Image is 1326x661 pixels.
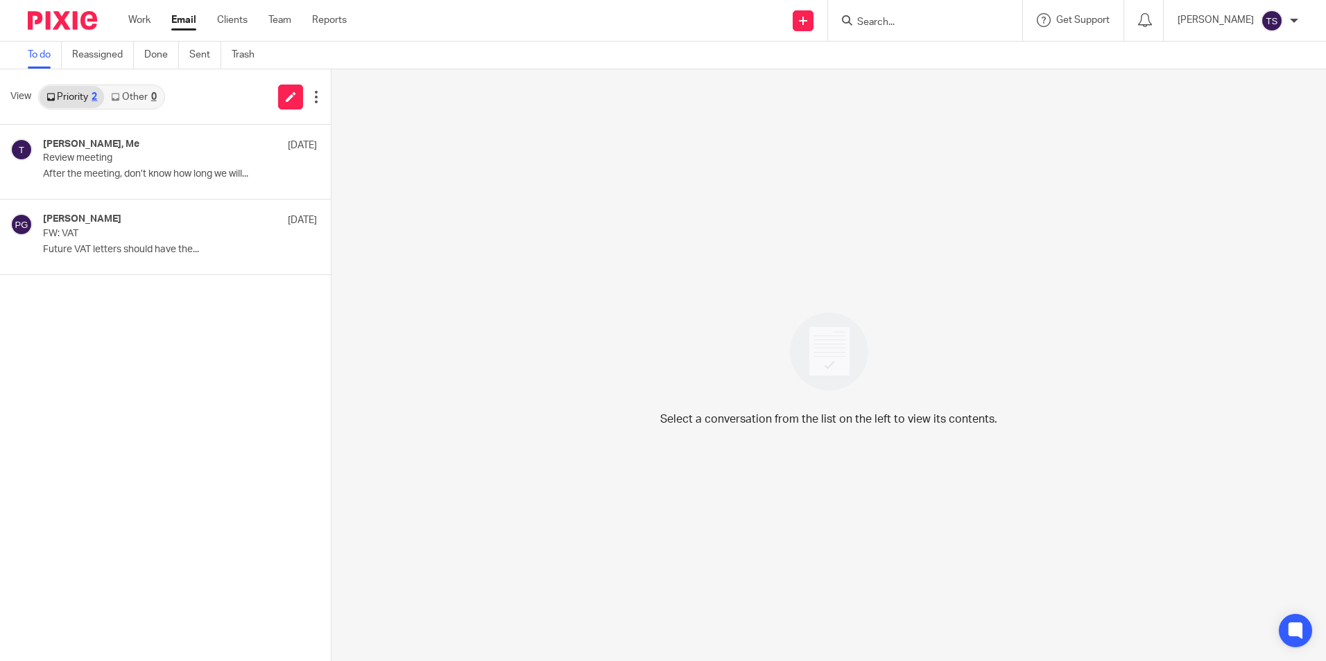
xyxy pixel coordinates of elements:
a: Trash [232,42,265,69]
p: Future VAT letters should have the... [43,244,317,256]
p: [PERSON_NAME] [1178,13,1254,27]
img: image [781,303,877,400]
a: Clients [217,13,248,27]
a: Reassigned [72,42,134,69]
span: View [10,89,31,104]
span: Get Support [1056,15,1110,25]
img: svg%3E [10,139,33,161]
p: Review meeting [43,152,262,164]
a: Team [268,13,291,27]
p: Select a conversation from the list on the left to view its contents. [660,411,997,428]
img: svg%3E [1261,10,1283,32]
h4: [PERSON_NAME] [43,213,121,225]
a: Done [144,42,179,69]
p: [DATE] [288,213,317,227]
input: Search [856,17,981,29]
a: Email [171,13,196,27]
p: [DATE] [288,139,317,152]
div: 0 [151,92,157,102]
p: FW: VAT [43,228,262,240]
p: After the meeting, don’t know how long we will... [43,168,317,180]
a: Other0 [104,86,163,108]
a: Reports [312,13,347,27]
a: Work [128,13,150,27]
a: To do [28,42,62,69]
img: Pixie [28,11,97,30]
h4: [PERSON_NAME], Me [43,139,139,150]
a: Sent [189,42,221,69]
img: svg%3E [10,213,33,236]
a: Priority2 [40,86,104,108]
div: 2 [92,92,97,102]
